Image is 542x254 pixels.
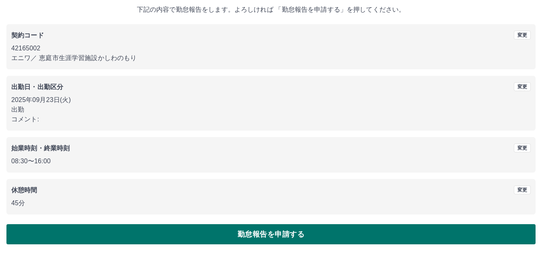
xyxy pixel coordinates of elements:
[11,156,531,166] p: 08:30 〜 16:00
[11,44,531,53] p: 42165002
[11,145,70,152] b: 始業時刻・終業時刻
[6,224,536,244] button: 勤怠報告を申請する
[514,144,531,152] button: 変更
[11,95,531,105] p: 2025年09月23日(火)
[11,105,531,115] p: 出勤
[6,5,536,15] p: 下記の内容で勤怠報告をします。よろしければ 「勤怠報告を申請する」を押してください。
[11,187,37,194] b: 休憩時間
[514,185,531,194] button: 変更
[11,53,531,63] p: エニワ ／ 恵庭市生涯学習施設かしわのもり
[514,82,531,91] button: 変更
[514,31,531,40] button: 変更
[11,198,531,208] p: 45分
[11,83,63,90] b: 出勤日・出勤区分
[11,32,44,39] b: 契約コード
[11,115,531,124] p: コメント:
